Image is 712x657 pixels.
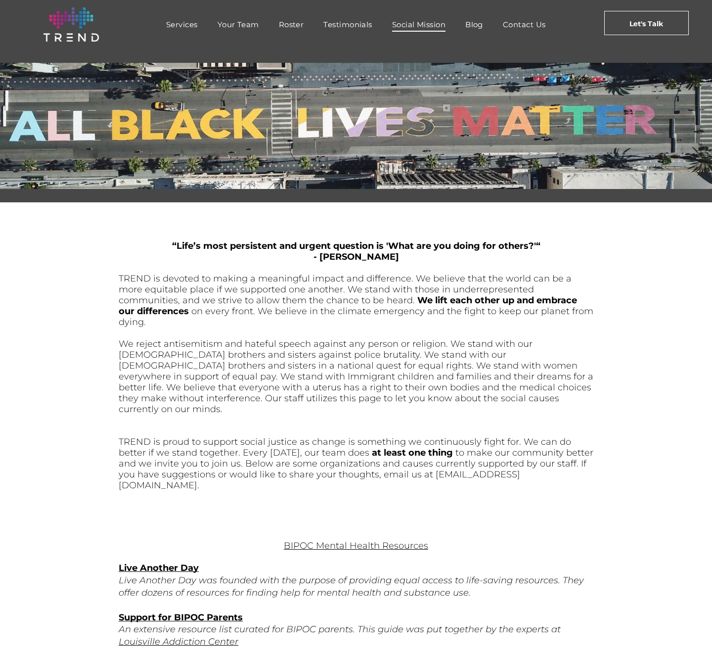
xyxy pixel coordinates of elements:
[119,636,238,647] a: Louisville Addiction Center
[119,575,584,598] span: Live Another Day was founded with the purpose of providing equal access to life-saving resources....
[284,540,428,551] span: BIPOC Mental Health Resources
[455,17,493,32] a: Blog
[119,612,243,623] a: Support for BIPOC Parents
[119,624,561,635] span: An extensive resource list curated for BIPOC parents. This guide was put together by the experts at
[382,17,455,32] a: Social Mission
[604,11,689,35] a: Let's Talk
[119,563,199,573] a: Live Another Day
[629,11,663,36] span: Let's Talk
[44,7,99,42] img: logo
[119,338,593,415] span: We reject antisemitism and hateful speech against any person or religion. We stand with our [DEMO...
[119,436,571,458] span: TREND is proud to support social justice as change is something we continuously fight for. We can...
[172,240,540,251] span: “Life’s most persistent and urgent question is 'What are you doing for others?'“
[119,295,577,317] span: We lift each other up and embrace our differences
[119,273,572,306] span: TREND is devoted to making a meaningful impact and difference. We believe that the world can be a...
[156,17,208,32] a: Services
[208,17,269,32] a: Your Team
[313,251,399,262] span: - [PERSON_NAME]
[269,17,314,32] a: Roster
[119,447,593,491] span: to make our community better and we invite you to join us. Below are some organizations and cause...
[119,306,593,328] span: on every front. We believe in the climate emergency and the fight to keep our planet from dying.
[372,447,453,458] span: at least one thing
[493,17,556,32] a: Contact Us
[313,17,382,32] a: Testimonials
